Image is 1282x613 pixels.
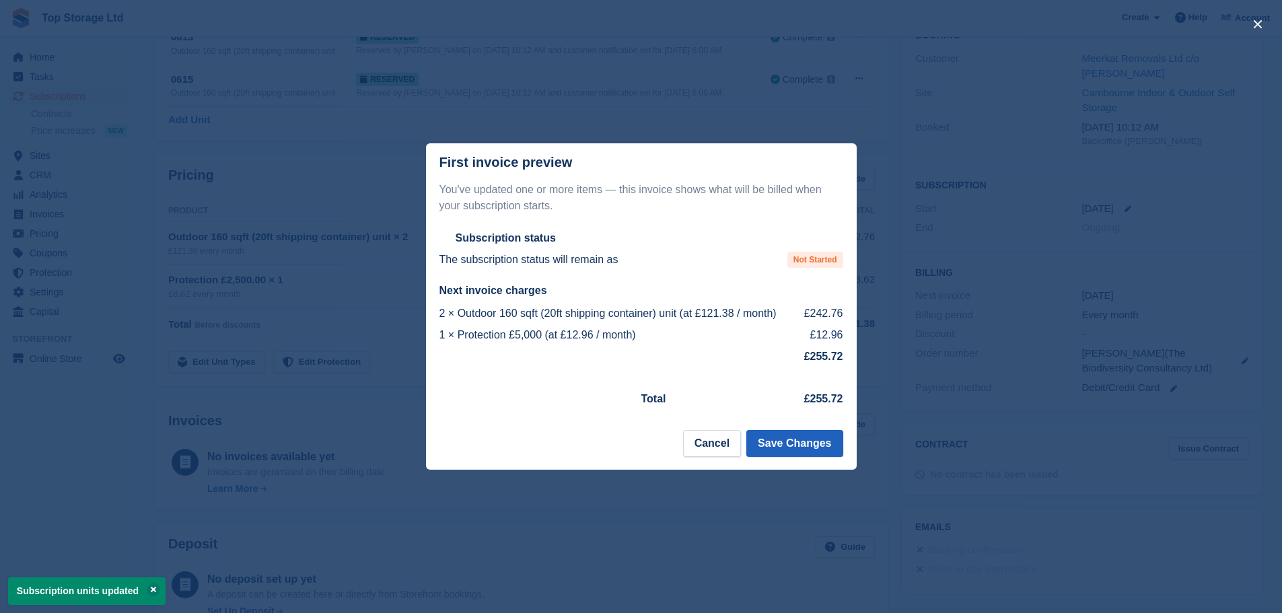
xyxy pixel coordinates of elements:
button: Save Changes [746,430,843,457]
strong: Total [641,393,666,404]
td: 2 × Outdoor 160 sqft (20ft shipping container) unit (at £121.38 / month) [439,303,802,324]
h2: Subscription status [456,231,556,245]
p: Subscription units updated [8,577,166,605]
p: First invoice preview [439,155,573,170]
h2: Next invoice charges [439,284,843,297]
button: close [1247,13,1269,35]
td: £242.76 [801,303,843,324]
strong: £255.72 [804,393,843,404]
p: You've updated one or more items — this invoice shows what will be billed when your subscription ... [439,182,843,214]
td: £12.96 [801,324,843,346]
strong: £255.72 [804,351,843,362]
p: The subscription status will remain as [439,252,618,268]
td: 1 × Protection £5,000 (at £12.96 / month) [439,324,802,346]
button: Cancel [683,430,741,457]
span: Not Started [787,252,843,268]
